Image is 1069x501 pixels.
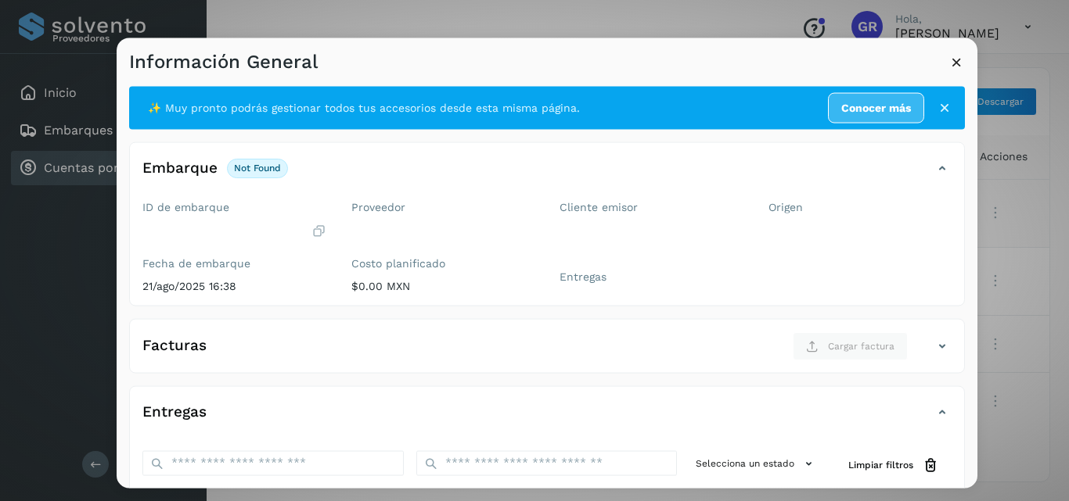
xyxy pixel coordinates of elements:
[130,399,964,438] div: Entregas
[142,200,326,213] label: ID de embarque
[351,257,535,270] label: Costo planificado
[848,458,913,472] span: Limpiar filtros
[689,450,823,476] button: Selecciona un estado
[148,99,580,116] span: ✨ Muy pronto podrás gestionar todos tus accesorios desde esta misma página.
[130,155,964,194] div: Embarquenot found
[351,280,535,293] p: $0.00 MXN
[836,450,952,479] button: Limpiar filtros
[560,270,743,284] label: Entregas
[828,338,894,352] span: Cargar factura
[560,200,743,213] label: Cliente emisor
[351,200,535,213] label: Proveedor
[793,331,908,360] button: Cargar factura
[142,257,326,270] label: Fecha de embarque
[234,163,281,174] p: not found
[142,280,326,293] p: 21/ago/2025 16:38
[142,403,207,421] h4: Entregas
[142,337,207,355] h4: Facturas
[142,159,218,177] h4: Embarque
[130,331,964,372] div: FacturasCargar factura
[768,200,952,213] label: Origen
[129,50,318,73] h3: Información General
[828,92,924,123] a: Conocer más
